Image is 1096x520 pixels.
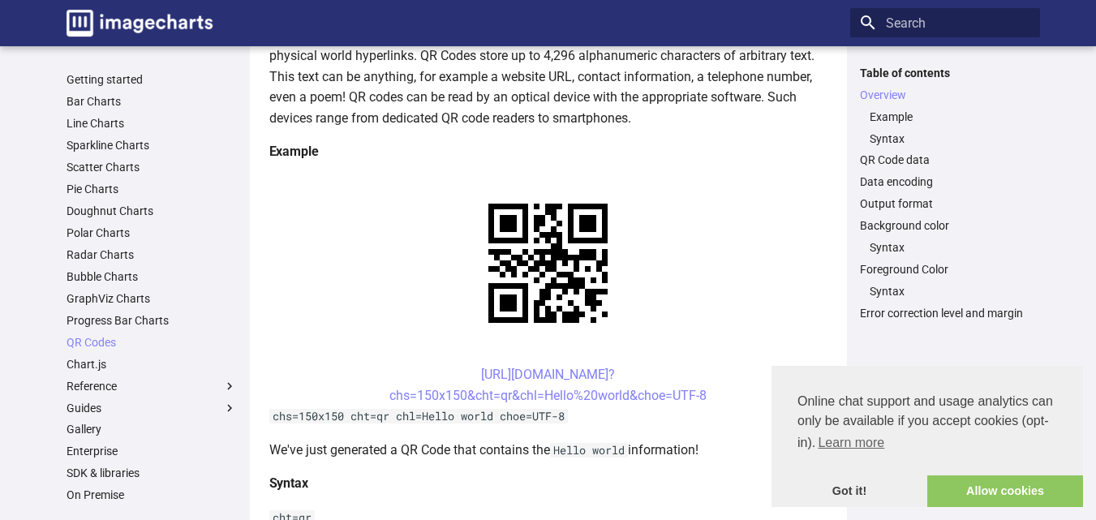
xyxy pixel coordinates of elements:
a: Radar Charts [67,247,237,262]
label: Table of contents [850,66,1040,80]
a: [URL][DOMAIN_NAME]?chs=150x150&cht=qr&chl=Hello%20world&choe=UTF-8 [389,367,707,403]
a: Pie Charts [67,182,237,196]
a: Data encoding [860,174,1030,189]
a: QR Codes [67,335,237,350]
a: allow cookies [927,475,1083,508]
nav: Table of contents [850,66,1040,321]
a: Syntax [870,284,1030,299]
a: Getting started [67,72,237,87]
h4: Syntax [269,473,827,494]
input: Search [850,8,1040,37]
a: Scatter Charts [67,160,237,174]
p: QR codes are a popular type of two-dimensional barcode. They are also known as hardlinks or physi... [269,24,827,128]
a: Example [870,110,1030,124]
a: QR Code data [860,153,1030,167]
a: Bubble Charts [67,269,237,284]
a: Sparkline Charts [67,138,237,153]
a: Doughnut Charts [67,204,237,218]
a: Output format [860,196,1030,211]
a: Overview [860,88,1030,102]
a: Background color [860,218,1030,233]
a: Line Charts [67,116,237,131]
a: Chart.js [67,357,237,372]
p: We've just generated a QR Code that contains the information! [269,440,827,461]
nav: Overview [860,110,1030,146]
label: Guides [67,401,237,415]
a: Enterprise [67,444,237,458]
a: Syntax [870,131,1030,146]
a: Foreground Color [860,262,1030,277]
a: Polar Charts [67,226,237,240]
code: Hello world [550,443,628,458]
img: chart [460,175,636,351]
span: Online chat support and usage analytics can only be available if you accept cookies (opt-in). [797,392,1057,455]
h4: Example [269,141,827,162]
a: dismiss cookie message [771,475,927,508]
a: GraphViz Charts [67,291,237,306]
label: Reference [67,379,237,393]
a: SDK & libraries [67,466,237,480]
a: On Premise [67,488,237,502]
a: learn more about cookies [815,431,887,455]
nav: Foreground Color [860,284,1030,299]
a: Progress Bar Charts [67,313,237,328]
code: chs=150x150 cht=qr chl=Hello world choe=UTF-8 [269,409,568,423]
div: cookieconsent [771,366,1083,507]
a: Bar Charts [67,94,237,109]
img: logo [67,10,213,37]
a: Syntax [870,240,1030,255]
a: Gallery [67,422,237,436]
a: Image-Charts documentation [60,3,219,43]
nav: Background color [860,240,1030,255]
a: Error correction level and margin [860,306,1030,320]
